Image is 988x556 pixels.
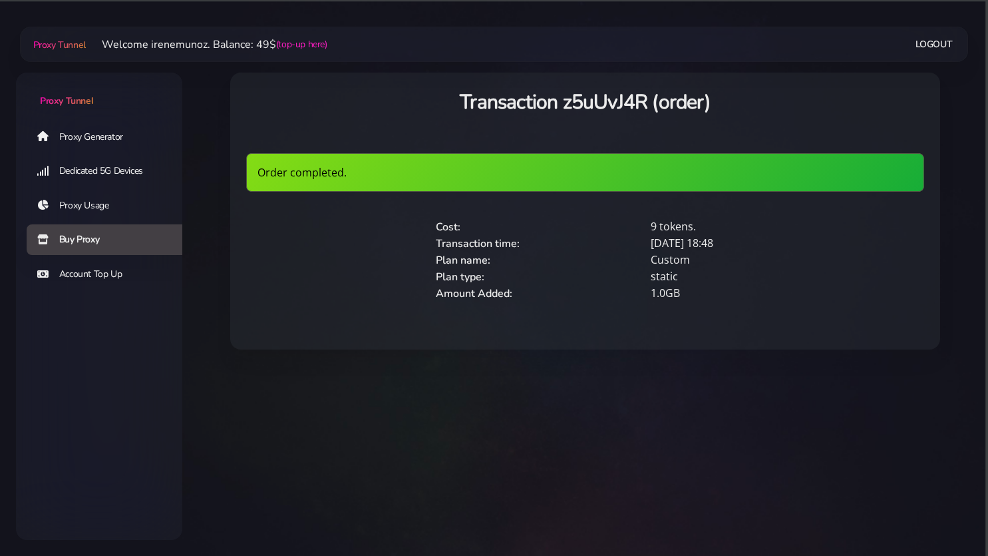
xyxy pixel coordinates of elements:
div: 9 tokens. [643,218,858,235]
span: Proxy Tunnel [33,39,86,51]
a: Logout [915,32,953,57]
a: Proxy Usage [27,190,193,221]
div: Custom [643,252,858,268]
span: Amount Added: [436,286,512,301]
a: Proxy Tunnel [16,73,182,108]
span: Proxy Tunnel [40,95,93,107]
span: Transaction time: [436,236,520,251]
div: Order completed. [246,153,924,192]
a: Proxy Generator [27,121,193,152]
li: Welcome irenemunoz. Balance: 49$ [86,37,327,53]
div: 1.0GB [643,285,858,302]
div: [DATE] 18:48 [643,235,858,252]
a: Buy Proxy [27,224,193,255]
a: Account Top Up [27,259,193,290]
div: static [643,268,858,285]
a: (top-up here) [276,37,327,51]
h3: Transaction z5uUvJ4R (order) [246,89,924,116]
span: Cost: [436,220,460,234]
iframe: Webchat Widget [911,479,971,539]
span: Plan type: [436,270,484,284]
span: Plan name: [436,253,490,268]
a: Proxy Tunnel [31,34,86,55]
a: Dedicated 5G Devices [27,156,193,186]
